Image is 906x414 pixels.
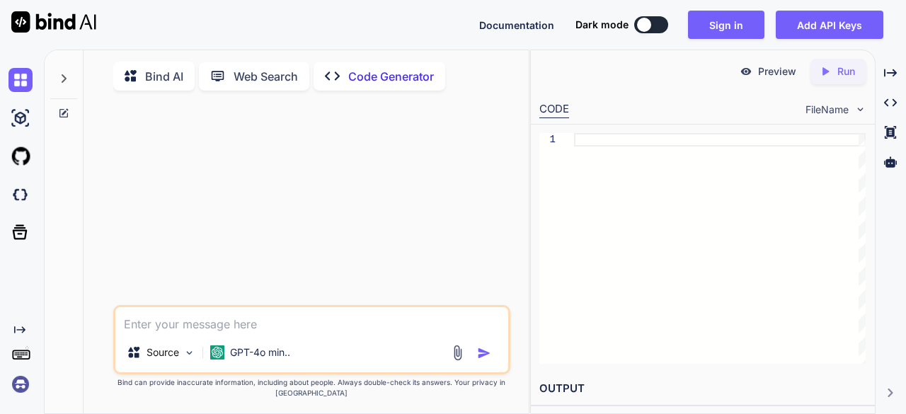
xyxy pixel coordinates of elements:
button: Documentation [479,18,554,33]
img: attachment [449,345,466,361]
div: 1 [539,133,556,146]
img: icon [477,346,491,360]
p: Bind AI [145,68,183,85]
p: Run [837,64,855,79]
span: FileName [805,103,849,117]
img: Bind AI [11,11,96,33]
button: Sign in [688,11,764,39]
img: darkCloudIdeIcon [8,183,33,207]
span: Dark mode [575,18,629,32]
p: GPT-4o min.. [230,345,290,360]
img: GPT-4o mini [210,345,224,360]
p: Preview [758,64,796,79]
img: signin [8,372,33,396]
img: preview [740,65,752,78]
img: Pick Models [183,347,195,359]
img: chevron down [854,103,866,115]
p: Source [147,345,179,360]
p: Bind can provide inaccurate information, including about people. Always double-check its answers.... [113,377,511,398]
h2: OUTPUT [531,372,874,406]
img: ai-studio [8,106,33,130]
div: CODE [539,101,569,118]
p: Code Generator [348,68,434,85]
button: Add API Keys [776,11,883,39]
p: Web Search [234,68,298,85]
span: Documentation [479,19,554,31]
img: githubLight [8,144,33,168]
img: chat [8,68,33,92]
